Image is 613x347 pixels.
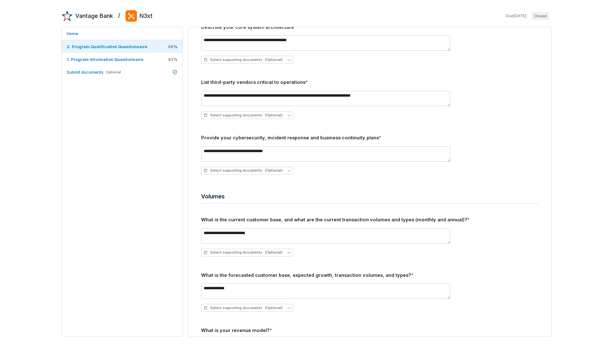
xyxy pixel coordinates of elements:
[67,44,147,49] span: 2. Program Qualification Questionnaire
[204,250,283,255] span: Select supporting documents
[62,40,183,53] a: 2. Program Qualification Questionnaire69%
[106,70,121,75] span: Optional
[265,306,283,310] span: (Optional)
[67,70,103,75] span: Submit documents
[204,168,283,173] span: Select supporting documents
[265,57,283,62] span: (Optional)
[204,57,283,62] span: Select supporting documents
[204,306,283,310] span: Select supporting documents
[204,113,283,118] span: Select supporting documents
[168,56,178,62] span: 93 %
[506,13,526,18] span: Due [DATE]
[201,24,539,31] div: Describe your core system architecture
[201,79,539,86] div: List third-party vendors critical to operations
[62,66,183,78] a: Submit documentsOptional
[265,168,283,173] span: (Optional)
[532,12,549,20] span: Closed
[201,327,539,334] div: What is your revenue model?
[62,53,183,66] a: 1. Program Information Questionnaire93%
[265,113,283,118] span: (Optional)
[168,44,178,49] span: 69 %
[265,250,283,255] span: (Optional)
[75,12,113,20] h2: Vantage Bank
[67,57,143,62] span: 1. Program Information Questionnaire
[118,10,120,20] h2: /
[140,12,153,20] h2: N3xt
[201,134,539,141] div: Provide your cybersecurity, incident response and business continuity plans
[201,272,539,279] div: What is the forecasted customer base, expected growth, transaction volumes, and types?
[201,192,539,201] h4: Volumes
[62,27,183,40] a: Home
[201,216,539,223] div: What is the current customer base, and what are the current transaction volumes and types (monthl...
